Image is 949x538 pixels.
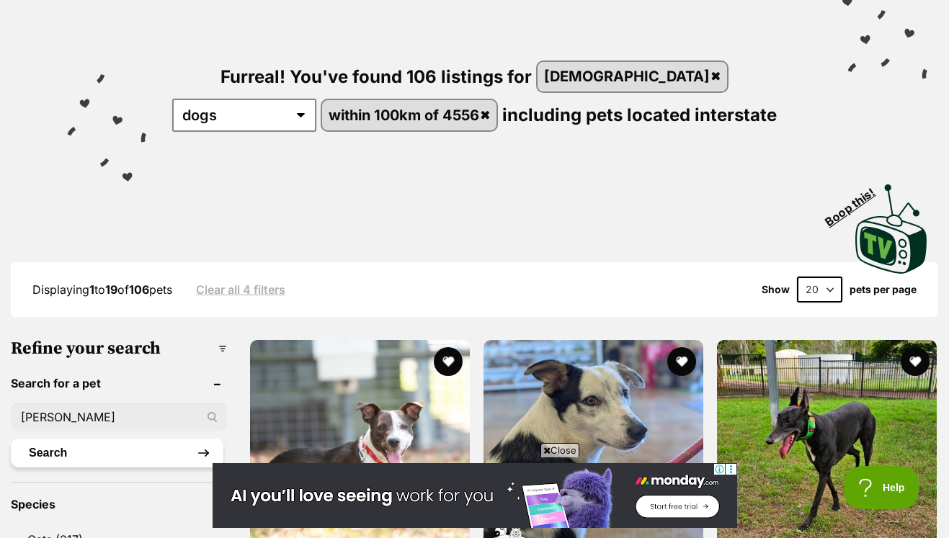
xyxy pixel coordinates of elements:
span: Furreal! You've found 106 listings for [220,66,532,86]
h3: Refine your search [11,339,227,359]
button: Search [11,439,223,467]
iframe: Advertisement [474,530,475,531]
a: Clear all 4 filters [196,283,285,296]
header: Species [11,498,227,511]
header: Search for a pet [11,377,227,390]
button: favourite [434,347,463,376]
span: Displaying to of pets [32,282,172,297]
input: Toby [11,403,227,431]
span: Close [540,443,579,457]
span: Read More [208,109,311,138]
span: Boop this! [823,176,889,228]
span: Show [762,284,790,295]
button: favourite [667,347,696,376]
a: within 100km of 4556 [322,100,497,130]
iframe: Help Scout Beacon - Open [844,466,920,509]
label: pets per page [850,284,917,295]
a: Boop this! [855,171,927,277]
strong: 19 [105,282,117,297]
button: favourite [901,347,930,376]
strong: 1 [89,282,94,297]
strong: 106 [129,282,149,297]
img: PetRescue TV logo [855,184,927,274]
a: [DEMOGRAPHIC_DATA] [538,62,728,91]
span: [DOMAIN_NAME] [160,143,324,171]
span: including pets located interstate [502,104,777,125]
